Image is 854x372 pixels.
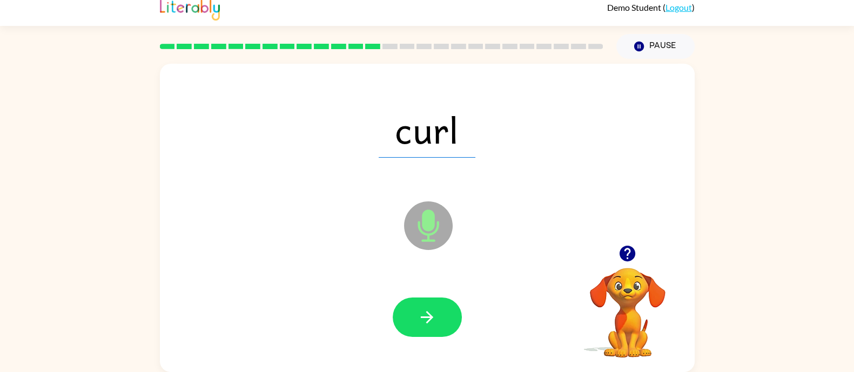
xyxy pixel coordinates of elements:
[616,34,695,59] button: Pause
[379,102,475,158] span: curl
[665,2,692,12] a: Logout
[607,2,663,12] span: Demo Student
[574,251,682,359] video: Your browser must support playing .mp4 files to use Literably. Please try using another browser.
[607,2,695,12] div: ( )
